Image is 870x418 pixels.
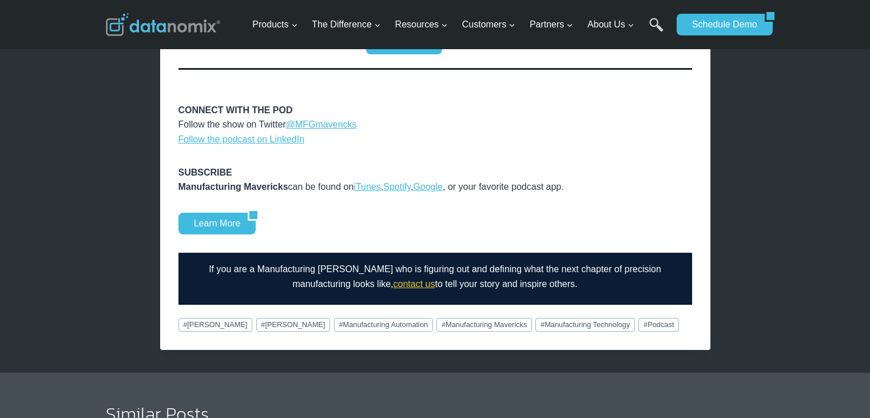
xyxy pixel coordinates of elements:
[353,182,380,192] a: iTunes
[178,182,288,192] strong: Manufacturing Mavericks
[339,320,343,329] span: #
[442,320,446,329] span: #
[541,320,545,329] span: #
[677,14,765,35] a: Schedule Demo
[395,17,448,32] span: Resources
[394,279,435,289] a: contact us
[178,168,232,177] strong: SUBSCRIBE
[649,18,664,43] a: Search
[192,262,678,291] p: If you are a Manufacturing [PERSON_NAME] who is figuring out and defining what the next chapter o...
[312,17,381,32] span: The Difference
[178,318,253,332] a: #[PERSON_NAME]
[462,17,515,32] span: Customers
[413,182,443,192] a: Google
[530,17,573,32] span: Partners
[178,105,293,115] strong: CONNECT WITH THE POD
[178,88,692,146] p: Follow the show on Twitter
[248,6,671,43] nav: Primary Navigation
[256,318,331,332] a: #[PERSON_NAME]
[334,318,433,332] a: #Manufacturing Automation
[383,182,411,192] a: Spotify
[252,17,297,32] span: Products
[643,320,647,329] span: #
[638,318,679,332] a: #Podcast
[178,213,248,234] a: Learn More
[587,17,634,32] span: About Us
[261,320,265,329] span: #
[183,320,187,329] span: #
[436,318,532,332] a: #Manufacturing Mavericks
[178,134,305,144] a: Follow the podcast on LinkedIn
[286,120,357,129] a: @MFGmavericks
[535,318,635,332] a: #Manufacturing Technology
[106,13,220,36] img: Datanomix
[178,165,692,194] p: can be found on , , , or your favorite podcast app.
